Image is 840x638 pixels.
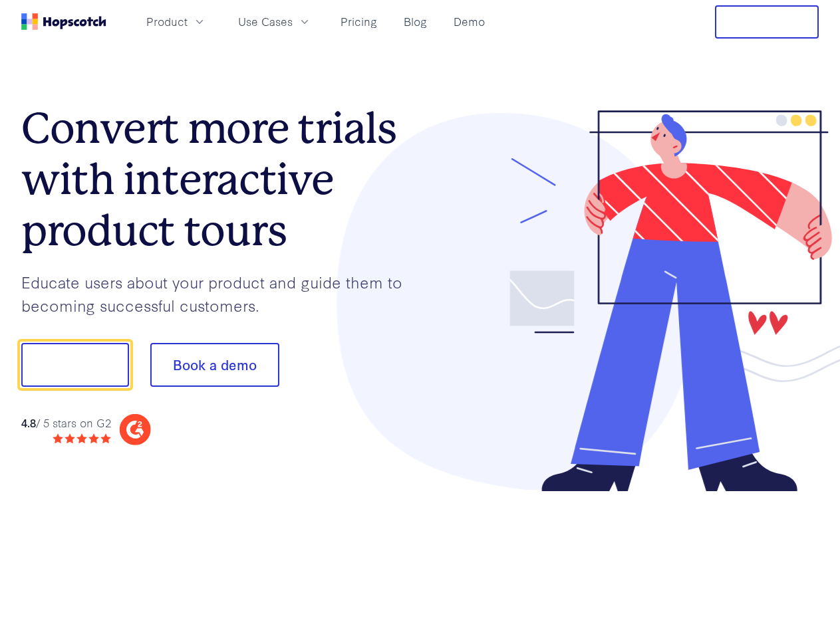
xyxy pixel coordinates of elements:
button: Use Cases [230,11,319,33]
strong: 4.8 [21,415,36,430]
a: Pricing [335,11,382,33]
button: Book a demo [150,343,279,387]
p: Educate users about your product and guide them to becoming successful customers. [21,270,420,316]
button: Free Trial [715,5,819,39]
h1: Convert more trials with interactive product tours [21,103,420,256]
button: Product [138,11,214,33]
button: Show me! [21,343,129,387]
a: Demo [448,11,490,33]
span: Use Cases [238,13,293,30]
a: Home [21,13,106,30]
a: Blog [398,11,432,33]
div: / 5 stars on G2 [21,415,111,431]
span: Product [146,13,188,30]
